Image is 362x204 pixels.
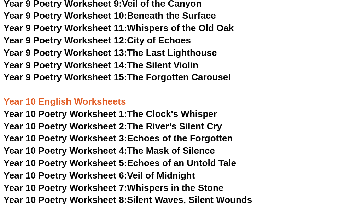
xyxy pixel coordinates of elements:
a: Year 9 Poetry Worksheet 13:The Last Lighthouse [4,47,217,58]
span: Year 10 Poetry Worksheet 1: [4,109,127,119]
a: Year 9 Poetry Worksheet 10:Beneath the Surface [4,10,216,21]
span: Year 10 Poetry Worksheet 3: [4,133,127,144]
span: Year 9 Poetry Worksheet 15: [4,72,127,82]
a: Year 9 Poetry Worksheet 12:City of Echoes [4,35,191,46]
a: Year 9 Poetry Worksheet 11:Whispers of the Old Oak [4,23,234,33]
span: Year 9 Poetry Worksheet 14: [4,60,127,70]
span: Year 9 Poetry Worksheet 13: [4,47,127,58]
span: Year 10 Poetry Worksheet 6: [4,170,127,181]
span: Year 10 Poetry Worksheet 2: [4,121,127,132]
span: Year 10 Poetry Worksheet 7: [4,182,127,193]
a: Year 10 Poetry Worksheet 4:The Mask of Silence [4,145,215,156]
h3: Year 10 English Worksheets [4,84,358,108]
a: Year 10 Poetry Worksheet 6:Veil of Midnight [4,170,195,181]
span: Year 9 Poetry Worksheet 12: [4,35,127,46]
a: Year 10 Poetry Worksheet 7:Whispers in the Stone [4,182,223,193]
a: Year 10 Poetry Worksheet 1:The Clock's Whisper [4,109,217,119]
span: Year 9 Poetry Worksheet 10: [4,10,127,21]
span: Year 10 Poetry Worksheet 5: [4,158,127,168]
a: Year 10 Poetry Worksheet 3:Echoes of the Forgotten [4,133,233,144]
span: Year 9 Poetry Worksheet 11: [4,23,127,33]
a: Year 10 Poetry Worksheet 5:Echoes of an Untold Tale [4,158,236,168]
a: Year 9 Poetry Worksheet 15:The Forgotten Carousel [4,72,231,82]
iframe: Chat Widget [241,124,362,204]
span: Year 10 Poetry Worksheet 4: [4,145,127,156]
a: Year 9 Poetry Worksheet 14:The Silent Violin [4,60,198,70]
a: Year 10 Poetry Worksheet 2:The River’s Silent Cry [4,121,222,132]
